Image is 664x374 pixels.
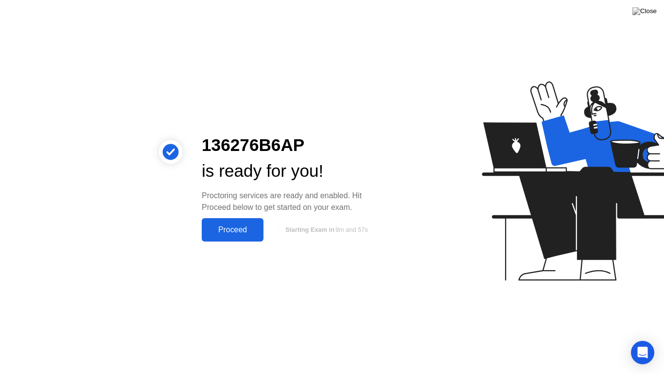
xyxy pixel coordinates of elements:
[335,226,368,233] span: 9m and 57s
[202,190,383,213] div: Proctoring services are ready and enabled. Hit Proceed below to get started on your exam.
[268,221,383,239] button: Starting Exam in9m and 57s
[631,341,654,364] div: Open Intercom Messenger
[202,158,383,184] div: is ready for you!
[202,218,263,242] button: Proceed
[205,225,261,234] div: Proceed
[632,7,657,15] img: Close
[202,132,383,158] div: 136276B6AP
